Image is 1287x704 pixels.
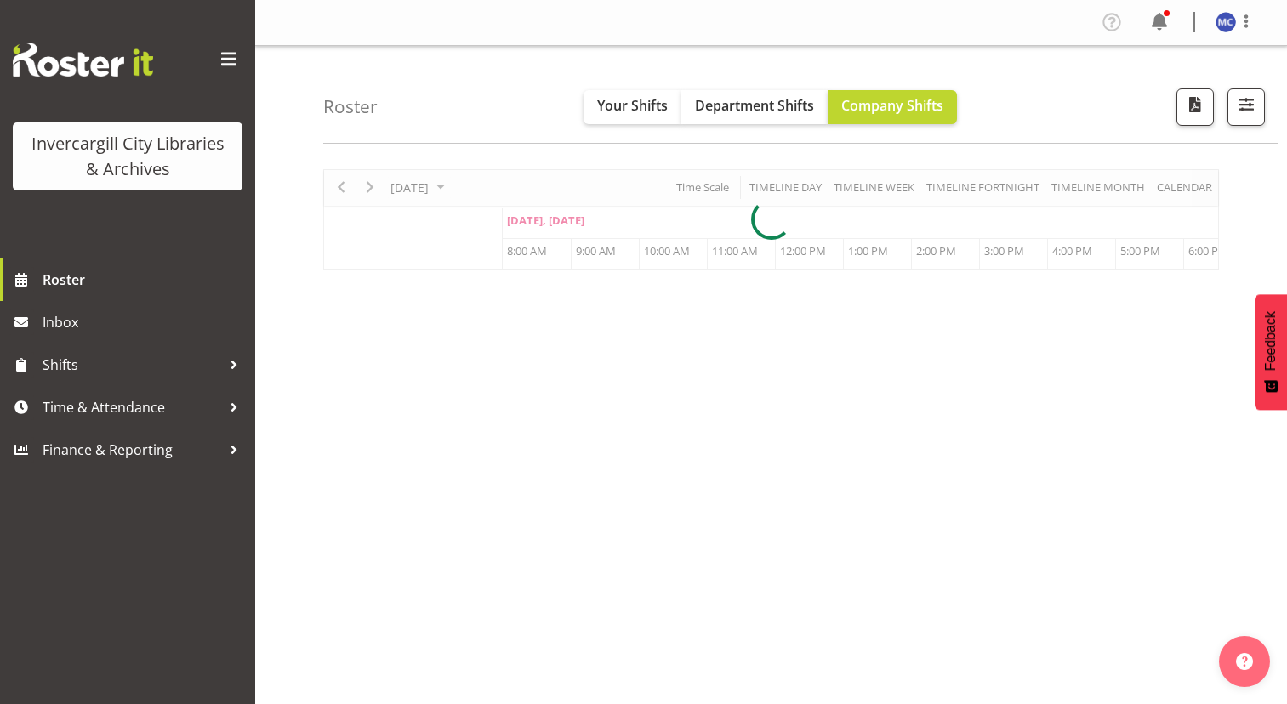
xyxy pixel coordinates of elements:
span: Department Shifts [695,96,814,115]
span: Time & Attendance [43,395,221,420]
span: Roster [43,267,247,292]
button: Feedback - Show survey [1255,294,1287,410]
span: Finance & Reporting [43,437,221,463]
img: maria-catu11656.jpg [1216,12,1236,32]
button: Filter Shifts [1227,88,1265,126]
div: Invercargill City Libraries & Archives [30,131,225,182]
span: Your Shifts [597,96,668,115]
span: Shifts [43,352,221,378]
button: Company Shifts [828,90,957,124]
button: Your Shifts [584,90,681,124]
h4: Roster [323,97,378,116]
span: Feedback [1263,311,1278,371]
button: Download a PDF of the roster for the current day [1176,88,1214,126]
span: Inbox [43,309,247,335]
button: Department Shifts [681,90,828,124]
img: help-xxl-2.png [1236,653,1253,670]
span: Company Shifts [841,96,943,115]
img: Rosterit website logo [13,43,153,77]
